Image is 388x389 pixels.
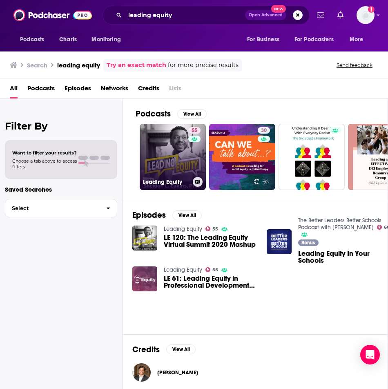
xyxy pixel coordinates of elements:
span: Charts [59,34,77,45]
button: open menu [289,32,346,47]
button: View All [172,210,202,220]
span: Lists [169,82,181,98]
a: 55 [188,127,201,134]
span: 55 [212,268,218,272]
span: Select [5,206,100,211]
span: [PERSON_NAME] [157,369,198,376]
div: Open Intercom Messenger [360,345,380,364]
span: 55 [192,127,197,135]
span: For Business [247,34,279,45]
img: Leading Equity In Your Schools [267,229,292,254]
button: Show profile menu [357,6,375,24]
a: LE 120: The Leading Equity Virtual Summit 2020 Mashup [164,234,257,248]
a: Try an exact match [107,60,166,70]
a: All [10,82,18,98]
a: Show notifications dropdown [314,8,328,22]
input: Search podcasts, credits, & more... [125,9,245,22]
a: The Better Leaders Better Schools Podcast with Daniel Bauer [298,217,381,231]
a: 55 [205,226,219,231]
span: Choose a tab above to access filters. [12,158,77,170]
a: EpisodesView All [132,210,202,220]
span: Bonus [301,240,315,245]
a: 30 [258,127,270,134]
a: LE 61: Leading Equity in Professional Development with Dr. LaTisha Smith [164,275,257,289]
span: For Podcasters [294,34,334,45]
a: Podcasts [27,82,55,98]
img: LE 61: Leading Equity in Professional Development with Dr. LaTisha Smith [132,266,157,291]
img: Podchaser - Follow, Share and Rate Podcasts [13,7,92,23]
a: Show notifications dropdown [334,8,347,22]
button: View All [166,344,196,354]
span: LE 61: Leading Equity in Professional Development with [PERSON_NAME] [164,275,257,289]
h3: Leading Equity [143,179,190,186]
span: Monitoring [91,34,120,45]
h3: leading equity [57,61,100,69]
p: Saved Searches [5,186,117,193]
span: Podcasts [20,34,44,45]
img: Philipp Freise [132,363,151,382]
img: LE 120: The Leading Equity Virtual Summit 2020 Mashup [132,226,157,250]
a: 55Leading Equity [140,124,206,190]
div: Search podcasts, credits, & more... [103,6,310,25]
h2: Episodes [132,210,166,220]
span: New [271,5,286,13]
button: open menu [241,32,290,47]
a: Philipp Freise [157,369,198,376]
button: open menu [344,32,374,47]
a: Leading Equity [164,226,202,233]
span: More [350,34,363,45]
a: PodcastsView All [136,109,207,119]
a: Charts [54,32,82,47]
button: open menu [86,32,131,47]
h3: Search [27,61,47,69]
h2: Podcasts [136,109,171,119]
a: Leading Equity [164,266,202,273]
span: 55 [212,227,218,231]
img: User Profile [357,6,375,24]
button: Select [5,199,117,217]
button: Philipp FreisePhilipp Freise [132,360,378,386]
a: Episodes [65,82,91,98]
h2: Credits [132,344,160,355]
a: Credits [138,82,159,98]
button: open menu [14,32,55,47]
button: Send feedback [334,62,375,69]
a: CreditsView All [132,344,196,355]
a: 55 [205,267,219,272]
a: 30 [209,124,275,190]
span: Logged in as systemsteam [357,6,375,24]
button: View All [177,109,207,119]
button: Open AdvancedNew [245,10,286,20]
svg: Add a profile image [368,6,375,13]
span: for more precise results [168,60,239,70]
a: Networks [101,82,128,98]
span: Open Advanced [249,13,283,17]
span: Want to filter your results? [12,150,77,156]
h2: Filter By [5,120,117,132]
span: 30 [261,127,267,135]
